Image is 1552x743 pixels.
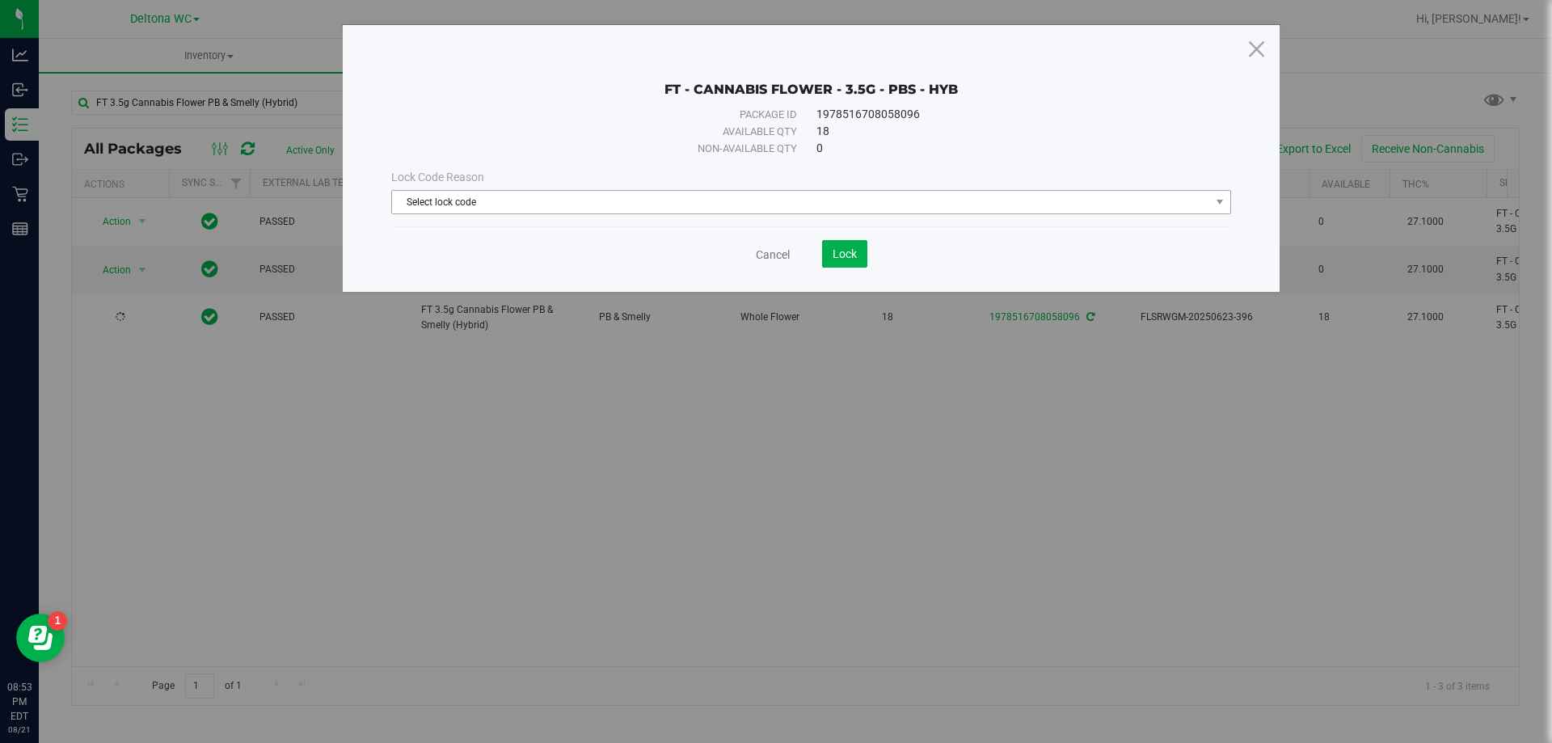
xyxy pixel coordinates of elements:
div: FT - CANNABIS FLOWER - 3.5G - PBS - HYB [391,57,1231,98]
iframe: Resource center unread badge [48,611,67,631]
div: Non-available qty [428,141,797,157]
span: Lock Code Reason [391,171,484,184]
div: 0 [816,140,1195,157]
a: Cancel [756,247,790,263]
span: Select lock code [392,191,1210,213]
div: Package ID [428,107,797,123]
button: Lock [822,240,867,268]
div: Available qty [428,124,797,140]
span: select [1210,191,1230,213]
div: 1978516708058096 [816,106,1195,123]
span: Lock [833,247,857,260]
div: 18 [816,123,1195,140]
iframe: Resource center [16,614,65,662]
